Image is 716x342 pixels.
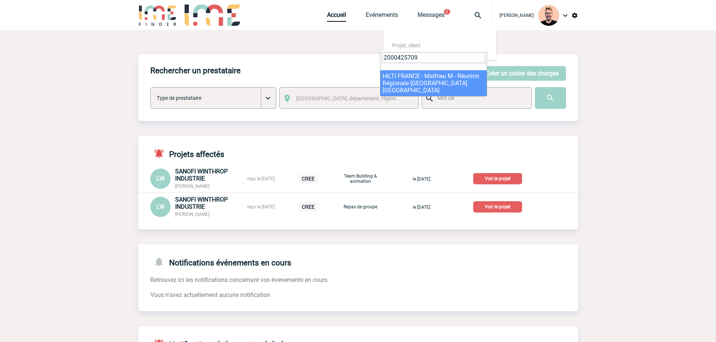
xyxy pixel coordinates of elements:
[473,201,522,212] p: Voir le projet
[535,87,566,109] input: Submit
[150,256,291,267] h4: Notifications événements en cours
[473,173,522,184] p: Voir le projet
[413,205,430,210] span: le [DATE]
[247,204,275,209] span: reçu le [DATE]
[175,212,209,217] span: [PERSON_NAME]
[153,148,169,159] img: notifications-active-24-px-r.png
[175,168,228,182] span: SANOFI WINTHROP INDUSTRIE
[153,256,169,267] img: notifications-24-px-g.png
[473,175,525,182] a: Voir le projet
[342,204,379,209] p: Repas de groupe
[296,95,401,101] span: [GEOGRAPHIC_DATA], département, région...
[156,203,165,210] span: LW
[150,148,224,159] h4: Projets affectés
[150,66,241,75] h4: Rechercher un prestataire
[150,291,270,298] span: Vous n'avez actuellement aucune notification
[366,11,398,22] a: Evénements
[175,196,228,210] span: SANOFI WINTHROP INDUSTRIE
[380,70,487,96] li: HILTI FRANCE - Mathieu M - Réunion Régionale [GEOGRAPHIC_DATA] [GEOGRAPHIC_DATA]
[247,176,275,181] span: reçu le [DATE]
[298,174,318,184] p: CREE
[298,202,318,212] p: CREE
[342,173,379,184] p: Team Building & animation
[156,175,165,182] span: LW
[150,276,329,283] span: Retrouvez ici les notifications concernant vos évenements en cours.
[138,5,177,26] img: IME-Finder
[392,42,421,48] span: Projet, client
[473,203,525,210] a: Voir le projet
[413,176,430,182] span: le [DATE]
[538,5,559,26] img: 129741-1.png
[327,11,346,22] a: Accueil
[436,93,525,103] input: Mot clé
[418,11,445,22] a: Messages
[444,9,450,15] button: 2
[175,184,209,189] span: [PERSON_NAME]
[500,13,534,18] span: [PERSON_NAME]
